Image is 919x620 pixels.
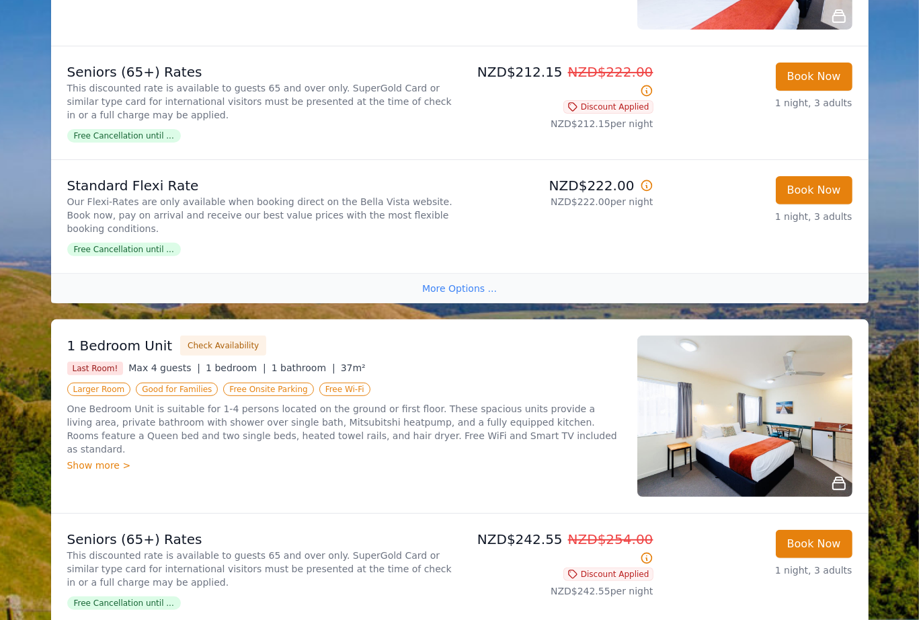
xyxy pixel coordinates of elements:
div: More Options ... [51,273,869,303]
span: NZD$254.00 [568,531,653,547]
button: Book Now [776,63,852,91]
span: Max 4 guests | [128,362,200,373]
p: NZD$222.00 [465,176,653,195]
h3: 1 Bedroom Unit [67,336,173,355]
button: Check Availability [180,336,266,356]
span: Free Wi-Fi [319,383,370,396]
p: This discounted rate is available to guests 65 and over only. SuperGold Card or similar type card... [67,549,454,589]
span: Discount Applied [563,568,653,581]
span: Discount Applied [563,100,653,114]
p: NZD$242.55 [465,530,653,568]
span: Free Cancellation until ... [67,596,181,610]
p: 1 night, 3 adults [664,210,852,223]
p: This discounted rate is available to guests 65 and over only. SuperGold Card or similar type card... [67,81,454,122]
span: 1 bathroom | [272,362,335,373]
p: NZD$212.15 [465,63,653,100]
div: Show more > [67,459,621,472]
p: NZD$212.15 per night [465,117,653,130]
p: Seniors (65+) Rates [67,63,454,81]
p: Standard Flexi Rate [67,176,454,195]
button: Book Now [776,176,852,204]
span: Free Cancellation until ... [67,129,181,143]
span: Larger Room [67,383,131,396]
p: One Bedroom Unit is suitable for 1-4 persons located on the ground or first floor. These spacious... [67,402,621,456]
span: NZD$222.00 [568,64,653,80]
span: Free Cancellation until ... [67,243,181,256]
button: Book Now [776,530,852,558]
p: 1 night, 3 adults [664,564,852,577]
span: Free Onsite Parking [223,383,313,396]
p: Seniors (65+) Rates [67,530,454,549]
p: 1 night, 3 adults [664,96,852,110]
p: Our Flexi-Rates are only available when booking direct on the Bella Vista website. Book now, pay ... [67,195,454,235]
p: NZD$222.00 per night [465,195,653,208]
span: 1 bedroom | [206,362,266,373]
span: 37m² [341,362,366,373]
p: NZD$242.55 per night [465,584,653,598]
span: Good for Families [136,383,218,396]
span: Last Room! [67,362,124,375]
